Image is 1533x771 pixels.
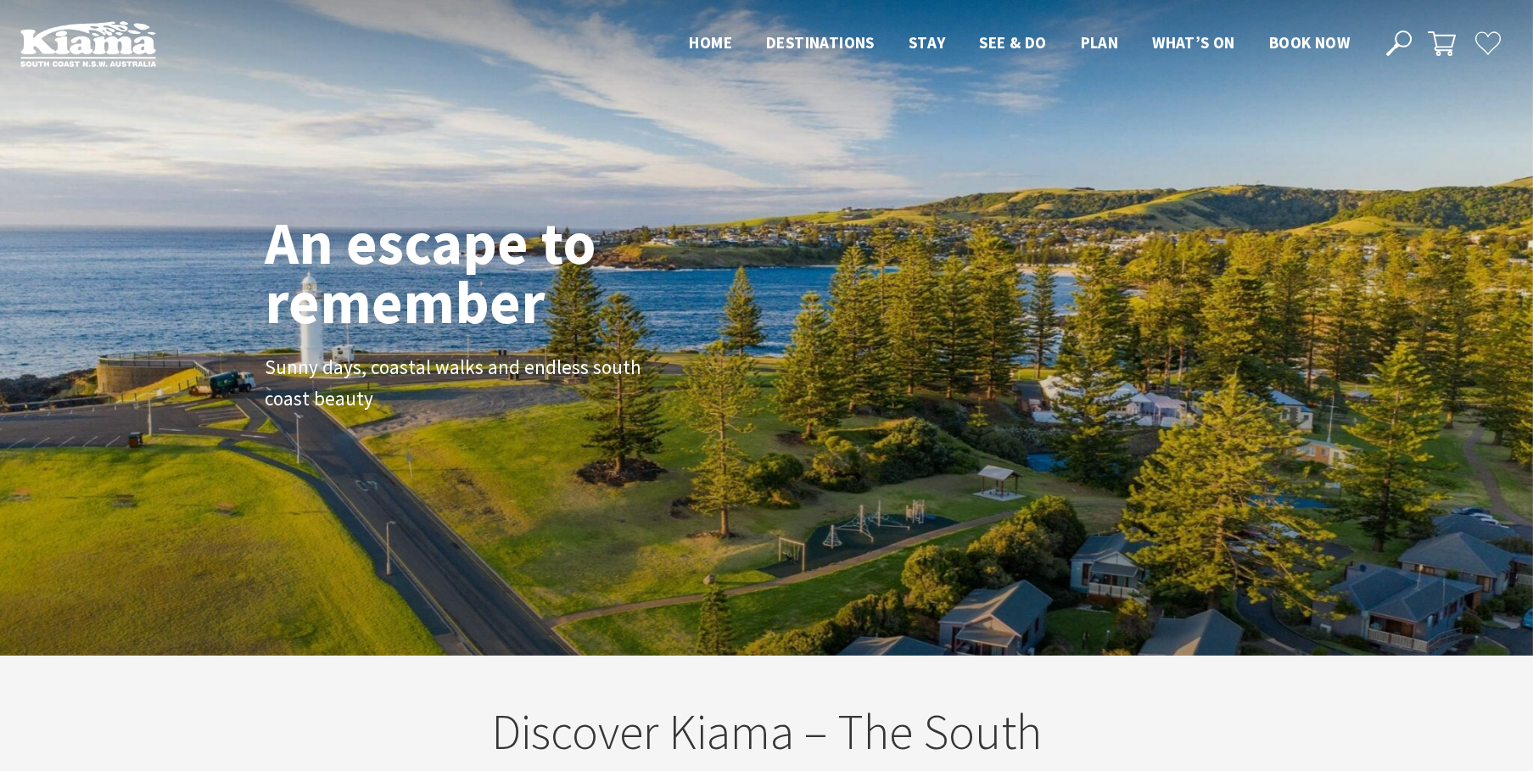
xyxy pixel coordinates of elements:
[20,20,156,67] img: Kiama Logo
[1152,32,1235,53] span: What’s On
[672,30,1367,58] nav: Main Menu
[766,32,875,53] span: Destinations
[1269,32,1350,53] span: Book now
[909,32,946,53] span: Stay
[979,32,1046,53] span: See & Do
[1081,32,1119,53] span: Plan
[689,32,732,53] span: Home
[265,214,731,332] h1: An escape to remember
[265,353,646,416] p: Sunny days, coastal walks and endless south coast beauty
